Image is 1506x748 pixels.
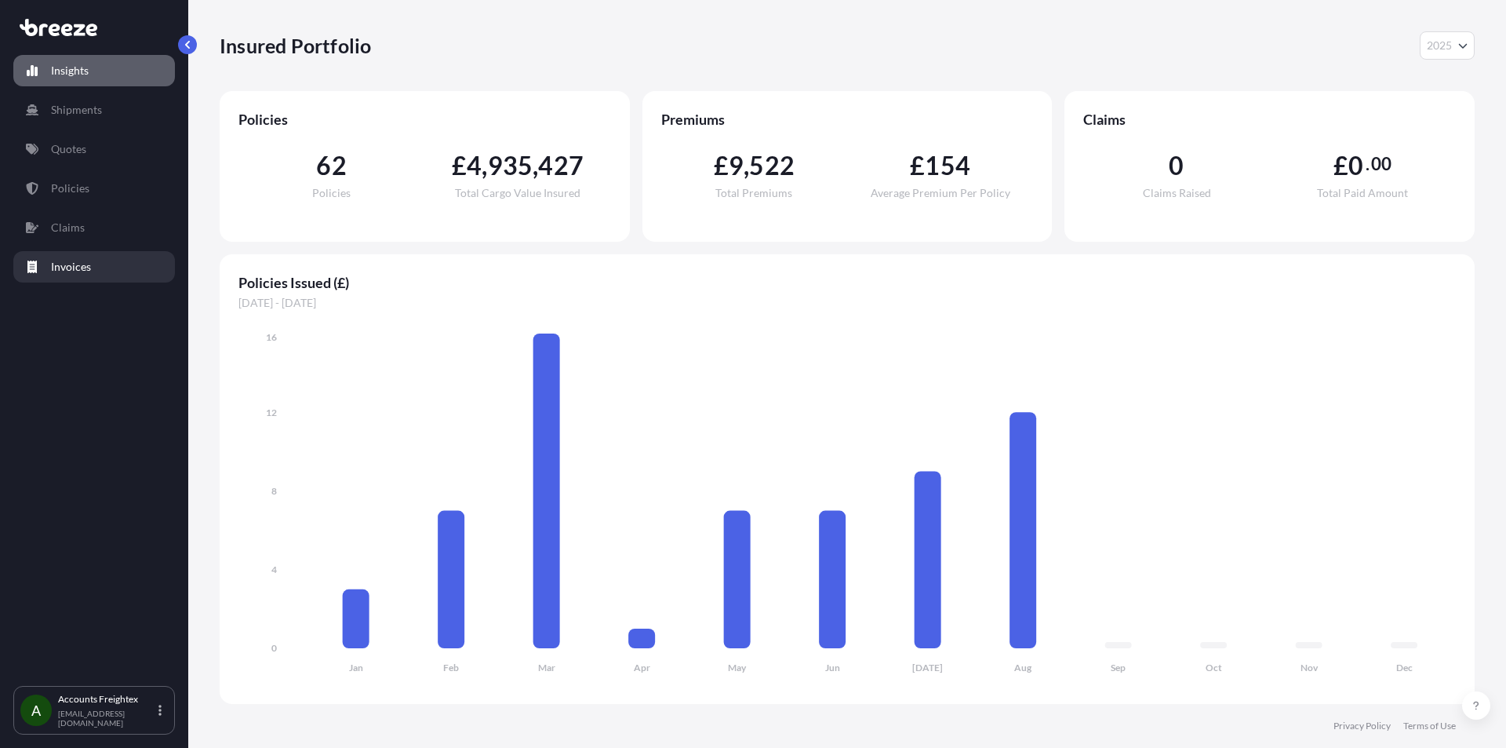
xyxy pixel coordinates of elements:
p: [EMAIL_ADDRESS][DOMAIN_NAME] [58,709,155,728]
a: Claims [13,212,175,243]
a: Invoices [13,251,175,283]
tspan: Feb [443,662,459,673]
a: Insights [13,55,175,86]
button: Year Selector [1420,31,1475,60]
tspan: Jun [825,662,840,673]
span: A [31,702,41,718]
span: Total Paid Amount [1317,188,1408,199]
span: 9 [729,153,744,178]
p: Claims [51,220,85,235]
p: Policies [51,181,89,196]
span: 00 [1371,158,1391,170]
p: Invoices [51,259,91,275]
span: 154 [925,153,970,178]
span: Claims [1083,110,1456,129]
tspan: Oct [1206,662,1222,673]
span: Average Premium Per Policy [871,188,1010,199]
tspan: Mar [538,662,555,673]
span: 2025 [1427,38,1452,53]
tspan: Jan [349,662,363,673]
tspan: Sep [1111,662,1126,673]
tspan: 12 [266,407,277,418]
span: £ [1333,153,1348,178]
tspan: 8 [271,485,277,497]
tspan: [DATE] [912,662,943,673]
span: Total Premiums [715,188,792,199]
span: 0 [1348,153,1363,178]
p: Insured Portfolio [220,33,371,58]
span: Policies [312,188,351,199]
span: Total Cargo Value Insured [455,188,580,199]
tspan: 4 [271,564,277,575]
span: , [482,153,487,178]
span: 427 [538,153,584,178]
tspan: Dec [1396,662,1413,673]
a: Policies [13,173,175,204]
a: Terms of Use [1403,720,1456,732]
tspan: May [728,662,747,673]
a: Shipments [13,94,175,126]
p: Accounts Freightex [58,693,155,706]
span: [DATE] - [DATE] [238,295,1456,311]
span: 935 [488,153,533,178]
span: Premiums [661,110,1034,129]
span: 4 [467,153,482,178]
tspan: 16 [266,331,277,343]
span: . [1366,158,1370,170]
span: £ [452,153,467,178]
p: Insights [51,63,89,78]
span: 62 [316,153,346,178]
tspan: Apr [634,662,650,673]
p: Shipments [51,102,102,118]
span: £ [910,153,925,178]
a: Quotes [13,133,175,165]
span: 0 [1169,153,1184,178]
span: Claims Raised [1143,188,1211,199]
span: Policies Issued (£) [238,273,1456,292]
span: 522 [749,153,795,178]
tspan: Nov [1300,662,1319,673]
span: £ [714,153,729,178]
span: Policies [238,110,611,129]
tspan: Aug [1014,662,1032,673]
span: , [533,153,538,178]
span: , [744,153,749,178]
a: Privacy Policy [1333,720,1391,732]
p: Quotes [51,141,86,157]
tspan: 0 [271,642,277,654]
